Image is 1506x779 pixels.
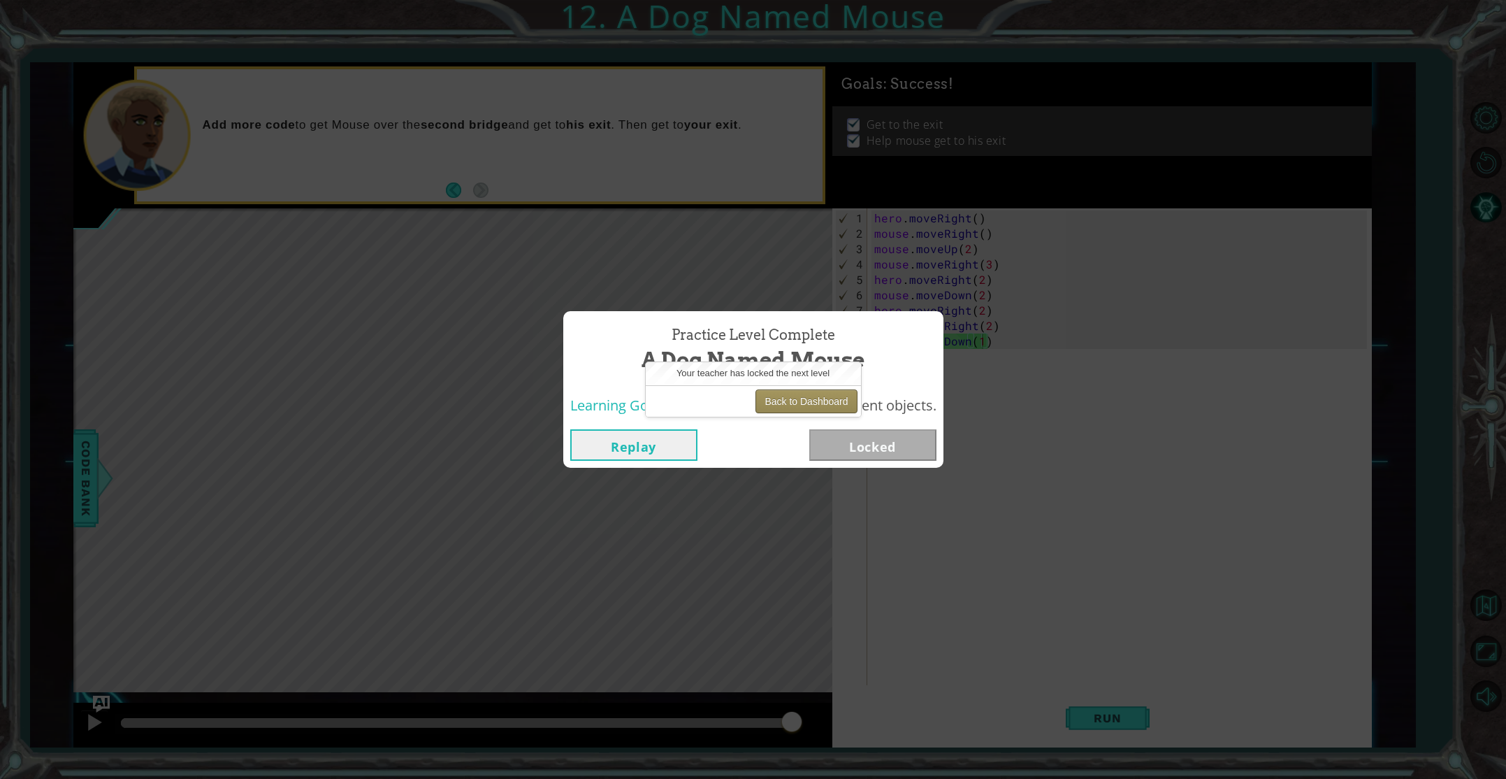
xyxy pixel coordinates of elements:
[570,429,697,461] button: Replay
[755,389,857,413] button: Back to Dashboard
[676,368,830,378] span: Your teacher has locked the next level
[570,396,670,415] span: Learning Goals:
[642,345,864,375] span: A Dog Named Mouse
[809,429,936,461] button: Locked
[672,325,835,345] span: Practice Level Complete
